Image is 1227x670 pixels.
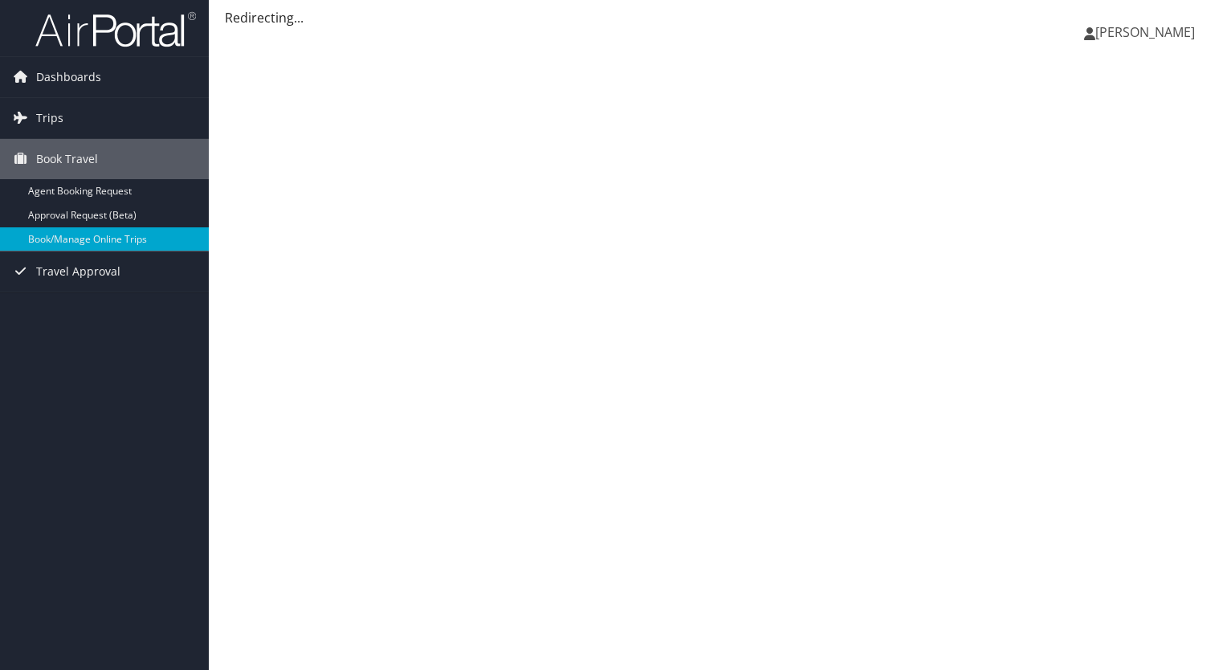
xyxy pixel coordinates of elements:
a: [PERSON_NAME] [1084,8,1211,56]
span: Trips [36,98,63,138]
img: airportal-logo.png [35,10,196,48]
span: Travel Approval [36,251,120,292]
span: [PERSON_NAME] [1095,23,1195,41]
span: Book Travel [36,139,98,179]
div: Redirecting... [225,8,1211,27]
span: Dashboards [36,57,101,97]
